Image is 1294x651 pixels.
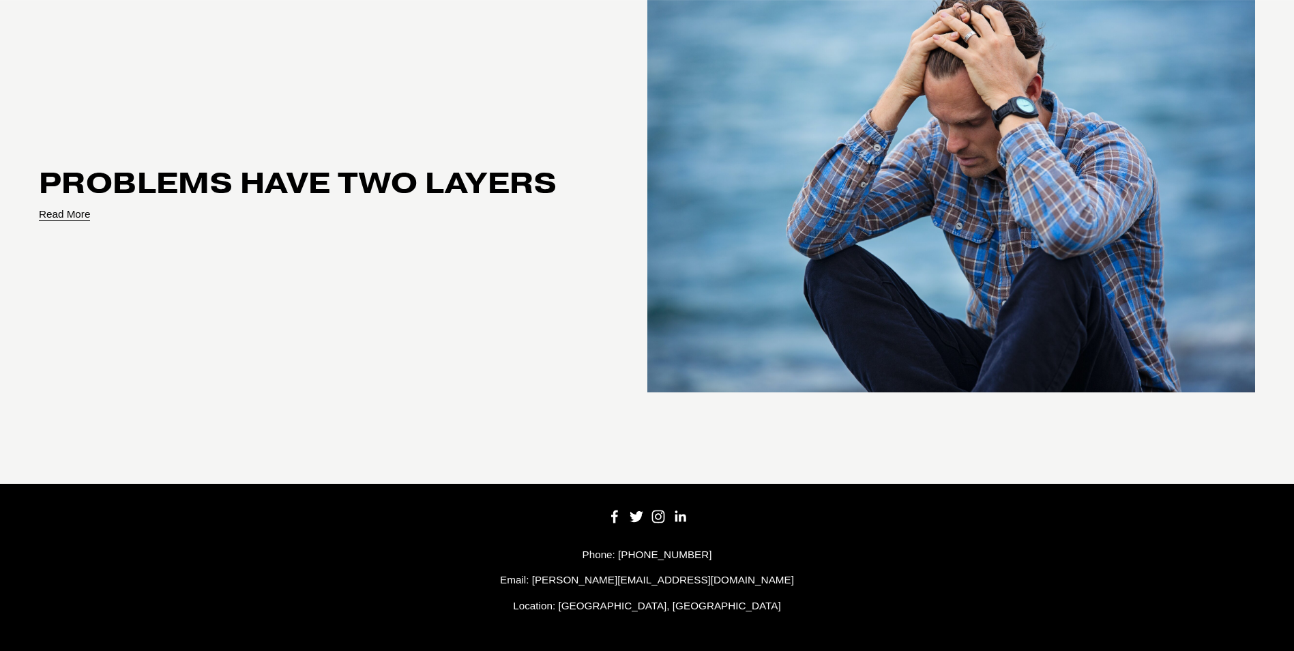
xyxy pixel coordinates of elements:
a: Facebook [608,510,621,523]
a: Problems Have Two Layers [39,164,557,201]
a: Read More [39,206,91,223]
a: Instagram [651,510,665,523]
a: Twitter [630,510,643,523]
p: Location: [GEOGRAPHIC_DATA], [GEOGRAPHIC_DATA] [39,598,1255,614]
p: Email: [PERSON_NAME][EMAIL_ADDRESS][DOMAIN_NAME] [39,572,1255,588]
a: LinkedIn [673,510,687,523]
p: Phone: [PHONE_NUMBER] [39,547,1255,563]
